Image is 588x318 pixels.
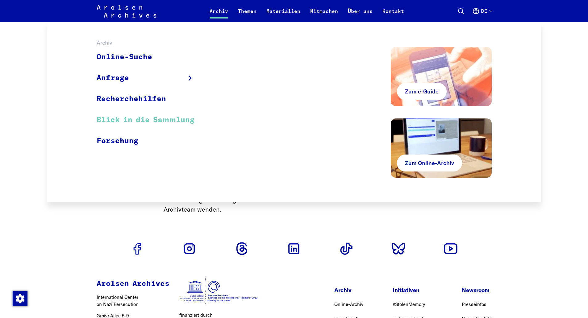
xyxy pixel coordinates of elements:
[462,301,486,307] a: Presseinfos
[232,239,252,258] a: Zum Threads Profil
[305,7,343,22] a: Mitmachen
[97,47,202,178] ul: Archiv
[13,291,27,306] img: Zustimmung ändern
[405,87,439,96] span: Zum e-Guide
[405,159,454,167] span: Zum Online-Archiv
[472,7,492,22] button: Deutsch, Sprachauswahl
[397,155,462,171] a: Zum Online-Archiv
[393,286,432,294] p: Initiativen
[97,89,202,109] a: Recherchehilfen
[462,286,492,294] p: Newsroom
[97,109,202,130] a: Blick in die Sammlung
[180,239,199,258] a: Zum Instagram Profil
[127,239,147,258] a: Zum Facebook Profil
[393,301,425,307] a: #StolenMemory
[97,280,169,287] strong: Arolsen Archives
[377,7,409,22] a: Kontakt
[205,4,409,19] nav: Primär
[284,239,304,258] a: Zum Linkedin Profil
[261,7,305,22] a: Materialien
[97,294,169,308] p: International Center on Nazi Persecution
[97,47,202,68] a: Online-Suche
[97,72,129,84] span: Anfrage
[397,83,447,100] a: Zum e-Guide
[334,286,363,294] p: Archiv
[97,68,202,89] a: Anfrage
[441,239,461,258] a: Zum Youtube Profil
[12,291,27,306] div: Zustimmung ändern
[233,7,261,22] a: Themen
[205,7,233,22] a: Archiv
[97,130,202,151] a: Forschung
[336,239,356,258] a: Zum Tiktok Profil
[343,7,377,22] a: Über uns
[389,239,408,258] a: Zum Bluesky Profil
[334,301,363,307] a: Online-Archiv
[179,278,258,304] img: UNESCO Weldokumentenerbe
